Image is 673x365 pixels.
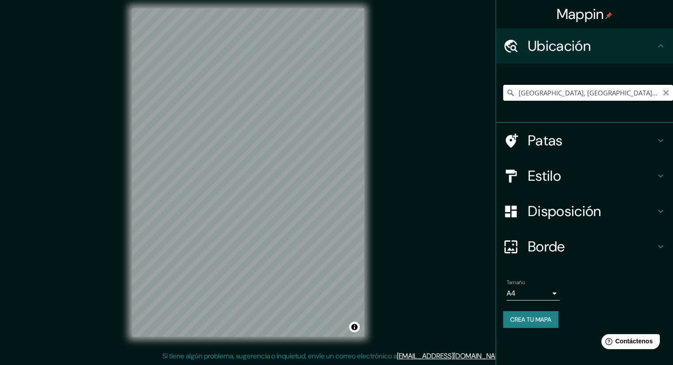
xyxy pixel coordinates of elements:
[662,88,669,96] button: Claro
[510,316,551,323] font: Crea tu mapa
[528,167,561,185] font: Estilo
[594,331,663,355] iframe: Lanzador de widgets de ayuda
[503,311,558,328] button: Crea tu mapa
[528,202,601,221] font: Disposición
[528,131,563,150] font: Patas
[507,286,560,300] div: A4
[496,194,673,229] div: Disposición
[557,5,604,23] font: Mappin
[507,279,525,286] font: Tamaño
[496,229,673,264] div: Borde
[507,289,515,298] font: A4
[605,12,612,19] img: pin-icon.png
[349,322,360,332] button: Activar o desactivar atribución
[496,28,673,64] div: Ubicación
[528,237,565,256] font: Borde
[496,123,673,158] div: Patas
[503,85,673,101] input: Elige tu ciudad o zona
[496,158,673,194] div: Estilo
[162,351,397,361] font: Si tiene algún problema, sugerencia o inquietud, envíe un correo electrónico a
[528,37,591,55] font: Ubicación
[132,8,364,337] canvas: Mapa
[397,351,506,361] a: [EMAIL_ADDRESS][DOMAIN_NAME]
